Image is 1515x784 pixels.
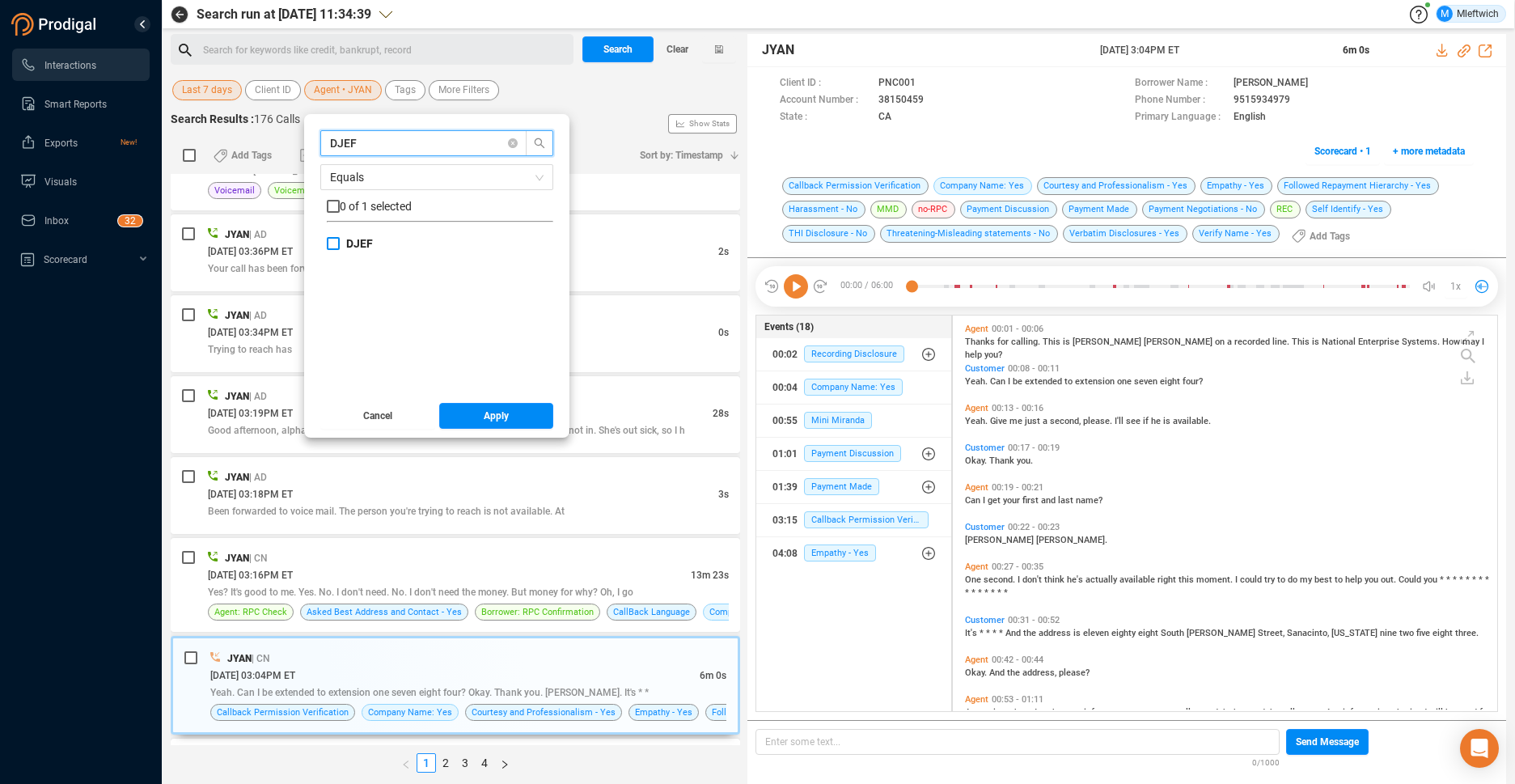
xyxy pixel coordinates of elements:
[782,177,929,195] span: Callback Permission Verification
[1213,707,1234,718] span: debt
[1073,628,1083,638] span: is
[456,754,474,772] a: 3
[1111,628,1138,638] span: eighty
[1143,416,1151,426] span: if
[208,489,293,500] span: [DATE] 03:18PM ET
[125,215,130,231] p: 3
[1050,416,1083,426] span: second,
[12,87,150,120] li: Smart Reports
[304,80,382,100] button: Agent • JYAN
[1063,337,1073,347] span: is
[225,229,249,240] span: JYAN
[667,36,688,62] span: Clear
[197,5,371,24] span: Search run at [DATE] 11:34:39
[1037,177,1195,195] span: Courtesy and Professionalism - Yes
[227,653,252,664] span: JYAN
[1416,628,1432,638] span: five
[878,109,891,126] span: CA
[1260,707,1280,718] span: debt
[225,310,249,321] span: JYAN
[208,408,293,419] span: [DATE] 03:19PM ET
[1200,177,1272,195] span: Empathy - Yes
[1173,416,1211,426] span: available.
[772,375,798,400] div: 00:04
[804,345,904,362] span: Recording Disclosure
[245,80,301,100] button: Client ID
[1135,75,1225,92] span: Borrower Name :
[1460,729,1499,768] div: Open Intercom Messenger
[712,705,859,720] span: Followed Repayment Hierarchy - Yes
[439,403,554,429] button: Apply
[171,295,740,372] div: JYAN| AD[DATE] 03:34PM ET0sTrying to reach has
[1025,416,1043,426] span: just
[772,474,798,500] div: 01:39
[772,341,798,367] div: 00:02
[182,80,232,100] span: Last 7 days
[527,138,552,149] span: search
[1381,574,1399,585] span: out.
[689,27,730,221] span: Show Stats
[984,574,1018,585] span: second.
[635,705,692,720] span: Empathy - Yes
[756,405,951,437] button: 00:55Mini Miranda
[12,204,150,236] li: Inbox
[1384,138,1474,164] button: + more metadata
[965,535,1036,545] span: [PERSON_NAME]
[1234,707,1245,718] span: by
[1018,574,1022,585] span: I
[1479,707,1491,718] span: for
[20,204,137,236] a: Inbox
[1052,707,1073,718] span: have
[208,570,293,581] span: [DATE] 03:16PM ET
[1306,138,1380,164] button: Scorecard • 1
[965,667,989,678] span: Okay.
[1482,337,1484,347] span: I
[508,138,518,148] span: close-circle
[130,215,136,231] p: 2
[472,705,616,720] span: Courtesy and Professionalism - Yes
[780,92,870,109] span: Account Number :
[756,338,951,371] button: 00:02Recording Disclosure
[249,229,267,240] span: | AD
[640,142,723,168] span: Sort by: Timestamp
[988,495,1003,506] span: get
[1075,376,1117,387] span: extension
[208,327,293,338] span: [DATE] 03:34PM ET
[210,670,295,681] span: [DATE] 03:04PM ET
[438,80,489,100] span: More Filters
[1160,376,1183,387] span: eight
[20,165,137,197] a: Visuals
[1166,707,1176,718] span: to
[1036,535,1107,545] span: [PERSON_NAME].
[1100,43,1323,57] span: [DATE] 3:04PM ET
[1073,707,1084,718] span: to
[603,36,633,62] span: Search
[654,36,702,62] button: Clear
[255,80,291,100] span: Client ID
[878,92,924,109] span: 38150459
[44,215,69,227] span: Inbox
[1073,337,1144,347] span: [PERSON_NAME]
[1076,495,1102,506] span: name?
[1314,138,1371,164] span: Scorecard • 1
[225,472,249,483] span: JYAN
[1240,574,1264,585] span: could
[494,753,515,773] button: right
[1117,376,1134,387] span: one
[429,80,499,100] button: More Filters
[20,126,137,159] a: ExportsNew!
[12,126,150,159] li: Exports
[965,376,990,387] span: Yeah.
[214,183,255,198] span: Voicemail
[171,214,740,291] div: JYAN| AD[DATE] 03:36PM ET2sYour call has been forwarded to voice mail. The
[780,75,870,92] span: Client ID :
[582,36,654,62] button: Search
[756,438,951,470] button: 01:01Payment Discussion
[965,574,984,585] span: One
[254,112,300,125] span: 176 Calls
[1300,574,1314,585] span: my
[1399,628,1416,638] span: two
[1424,574,1440,585] span: you
[1126,416,1143,426] span: see
[274,183,361,198] span: Voicemail Good Calls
